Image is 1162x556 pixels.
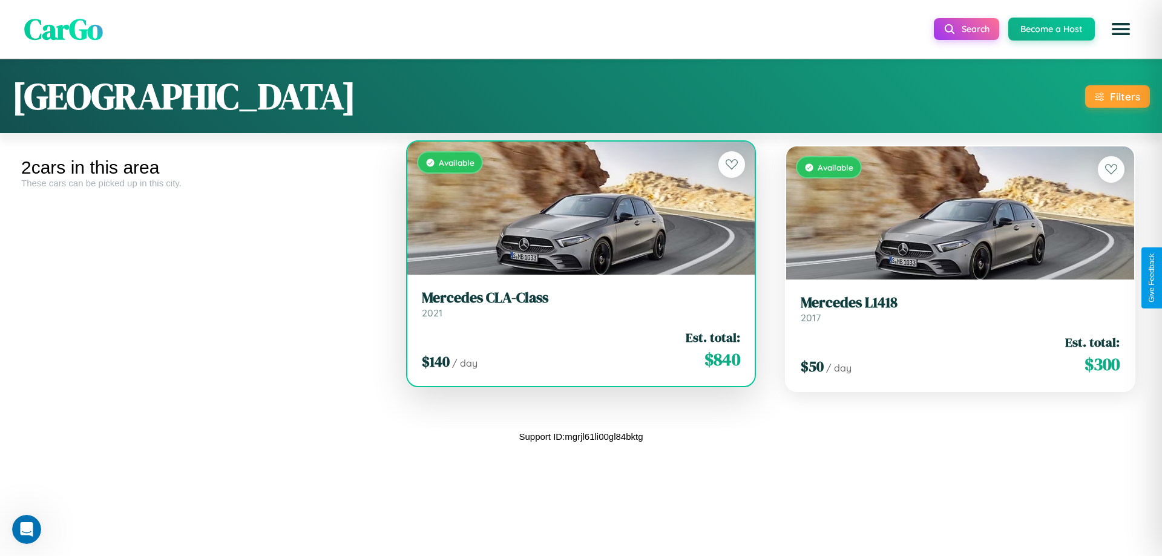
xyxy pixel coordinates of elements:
span: CarGo [24,9,103,49]
span: / day [452,357,478,369]
button: Filters [1085,85,1150,108]
h3: Mercedes L1418 [801,294,1120,312]
button: Become a Host [1008,18,1095,41]
div: 2 cars in this area [21,157,382,178]
a: Mercedes L14182017 [801,294,1120,324]
span: $ 140 [422,352,450,371]
span: 2021 [422,307,442,319]
span: $ 50 [801,356,824,376]
h1: [GEOGRAPHIC_DATA] [12,71,356,121]
div: Filters [1110,90,1140,103]
button: Open menu [1104,12,1138,46]
button: Search [934,18,999,40]
span: Est. total: [1065,333,1120,351]
span: 2017 [801,312,821,324]
div: Give Feedback [1147,253,1156,303]
span: Available [439,157,474,168]
span: Est. total: [686,329,740,346]
a: Mercedes CLA-Class2021 [422,289,741,319]
iframe: Intercom live chat [12,515,41,544]
span: Search [962,24,990,34]
span: $ 840 [704,347,740,371]
span: Available [818,162,853,172]
h3: Mercedes CLA-Class [422,289,741,307]
p: Support ID: mgrjl61li00gl84bktg [519,428,643,445]
div: These cars can be picked up in this city. [21,178,382,188]
span: $ 300 [1085,352,1120,376]
span: / day [826,362,852,374]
